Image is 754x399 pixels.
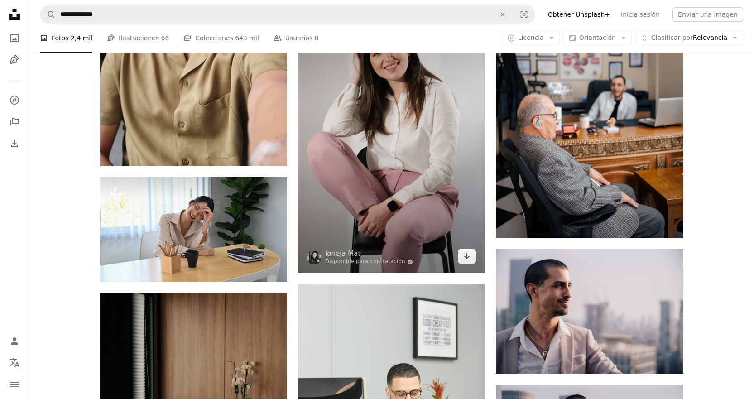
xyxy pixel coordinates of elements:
[5,375,24,394] button: Menú
[315,33,319,43] span: 0
[235,33,259,43] span: 643 mil
[40,6,56,23] button: Buscar en Unsplash
[496,93,683,101] a: Un hombre sentado en un escritorio frente a una computadora portátil
[493,6,513,23] button: Borrar
[100,226,287,234] a: Mujer de negocios alegre riendo y sentada en su lugar de trabajo en la oficina.
[325,249,413,258] a: Ionela Mat
[183,24,259,53] a: Colecciones 643 mil
[615,7,665,22] a: Inicia sesión
[40,5,535,24] form: Encuentra imágenes en todo el sitio
[563,31,632,45] button: Orientación
[5,51,24,69] a: Ilustraciones
[496,249,683,374] img: Un hombre con barba
[107,24,169,53] a: Ilustraciones 66
[543,7,615,22] a: Obtener Unsplash+
[100,177,287,282] img: Mujer de negocios alegre riendo y sentada en su lugar de trabajo en la oficina.
[5,354,24,372] button: Idioma
[325,258,413,265] a: Disponible para contratación
[298,128,485,136] a: una mujer sentada en una silla posando para una foto
[651,34,693,41] span: Clasificar por
[635,31,743,45] button: Clasificar porRelevancia
[458,249,476,264] a: Descargar
[5,29,24,47] a: Fotos
[5,113,24,131] a: Colecciones
[513,6,535,23] button: Búsqueda visual
[274,24,319,53] a: Usuarios 0
[502,31,560,45] button: Licencia
[307,250,322,264] img: Ve al perfil de Ionela Mat
[518,34,544,41] span: Licencia
[672,7,743,22] button: Enviar una imagen
[496,307,683,315] a: Un hombre con barba
[5,5,24,25] a: Inicio — Unsplash
[5,332,24,350] a: Iniciar sesión / Registrarse
[161,33,169,43] span: 66
[5,91,24,109] a: Explorar
[579,34,616,41] span: Orientación
[5,135,24,153] a: Historial de descargas
[651,34,727,43] span: Relevancia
